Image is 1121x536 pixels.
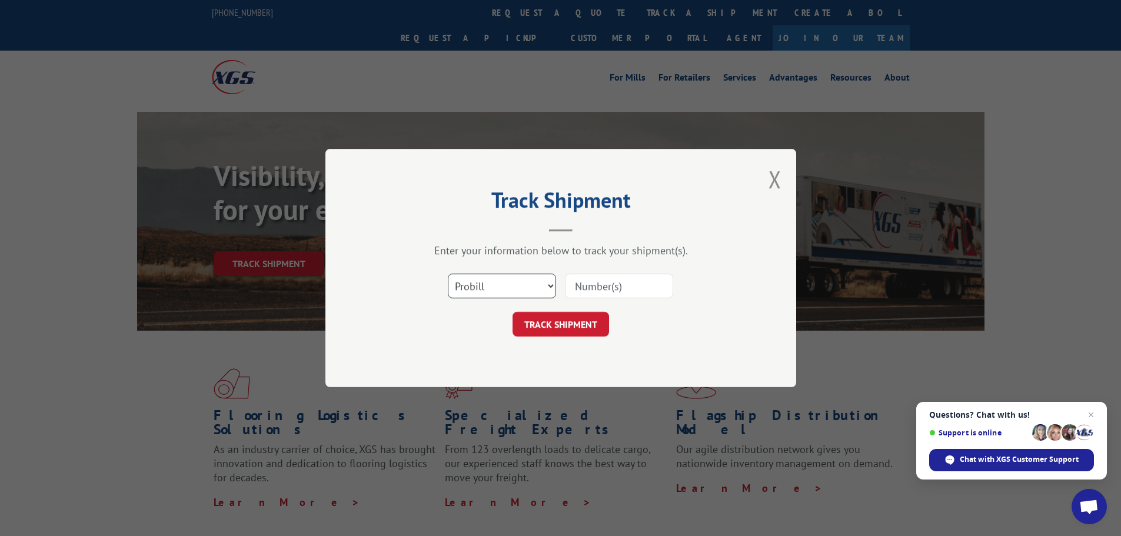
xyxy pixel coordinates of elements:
[929,428,1028,437] span: Support is online
[929,449,1094,471] div: Chat with XGS Customer Support
[384,244,737,257] div: Enter your information below to track your shipment(s).
[1072,489,1107,524] div: Open chat
[384,192,737,214] h2: Track Shipment
[769,164,781,195] button: Close modal
[565,274,673,298] input: Number(s)
[513,312,609,337] button: TRACK SHIPMENT
[1084,408,1098,422] span: Close chat
[960,454,1079,465] span: Chat with XGS Customer Support
[929,410,1094,420] span: Questions? Chat with us!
